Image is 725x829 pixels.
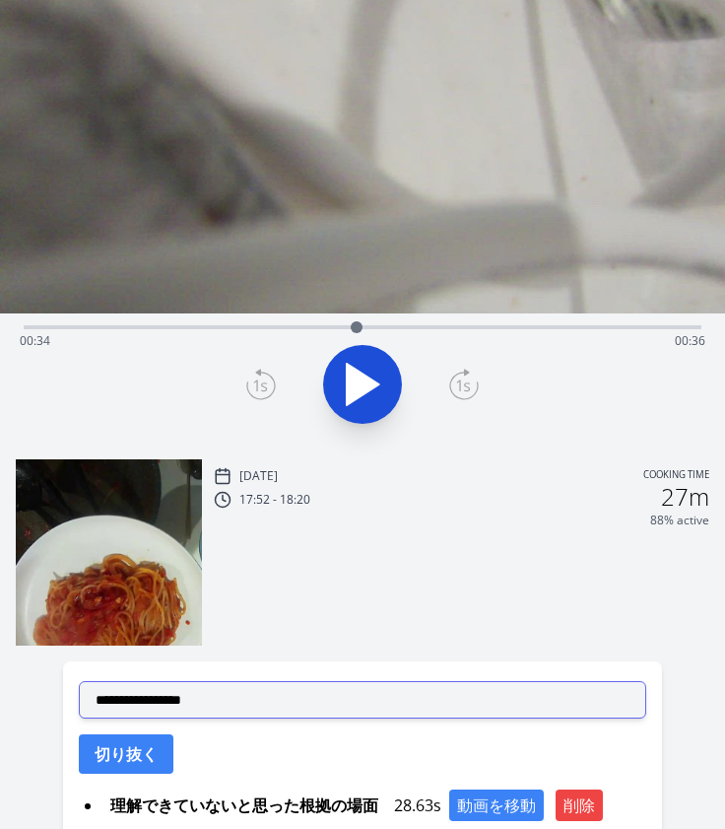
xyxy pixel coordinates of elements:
button: 削除 [556,790,603,821]
p: [DATE] [239,468,278,484]
h2: 27m [661,485,709,509]
p: 88% active [650,513,709,528]
p: Cooking time [643,467,709,485]
span: 00:34 [20,332,50,349]
button: 切り抜く [79,734,173,774]
button: 動画を移動 [449,790,544,821]
span: 理解できていないと思った根拠の場面 [102,790,386,821]
div: 28.63s [102,790,646,821]
img: 250812085335_thumb.jpeg [16,459,202,646]
p: 17:52 - 18:20 [239,492,310,508]
span: 00:36 [675,332,705,349]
